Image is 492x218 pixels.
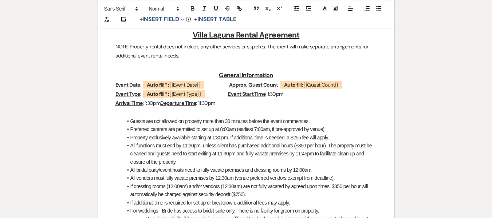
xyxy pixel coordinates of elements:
b: Auto fill: [284,82,303,88]
li: Guests are not allowed on property more than 30 minutes before the event commences. [123,117,377,125]
li: Property exclusively available starting at 1:30pm. If additional time is needed, a $255 fee will ... [123,134,377,142]
u: Approx. Guest Coun [229,82,276,88]
span: Header Formats [146,4,181,13]
u: Arrival Time [115,100,143,106]
p: : t: [115,80,377,90]
li: All vendors must fully vacate premises by 12:30am (venue preferred vendors exempt from deadline). [123,174,377,182]
u: Event Start Time [228,91,265,97]
u: Event Type [115,91,140,97]
span: Text Color [320,4,330,13]
span: Text Background Color [330,4,340,13]
u: General Information [219,71,273,79]
li: If additional time is required for set up or breakdown, additional fees may apply. [123,199,377,207]
li: All functions must end by 11:30pm, unless client has purchased additional hours ($350 per hour). ... [123,142,377,166]
u: Villa Laguna Rental Agreement [193,30,300,40]
span: Alignment [346,4,356,13]
span: + [139,17,143,23]
li: Preferred caterers are permitted to set up at 8:00am (earliest 7:00am, if pre-approved by venue). [123,125,377,133]
span: {{Event Type}} [142,89,205,98]
li: For weddings - Bride has access to bridal suite only. There is no facility for groom on property. [123,207,377,215]
span: + [194,17,197,23]
u: Event Date [115,82,140,88]
span: {{Guest Count}} [280,80,343,89]
button: +Insert Table [192,15,239,24]
b: Auto fill* : [147,82,169,88]
u: NOTE [115,43,128,50]
u: Departure Time [160,100,196,106]
span: {{Event Date}} [142,80,205,89]
button: Insert Field [137,15,187,24]
b: Auto fill* : [147,91,169,97]
p: : 1:30pm : 11:30pm [115,99,377,108]
li: All bridal party/event hosts need to fully vacate premises and dressing rooms by 12:00am. [123,166,377,174]
li: If dressing rooms (12:00am) and/or vendors (12:30am) are not fully vacated by agreed upon times, ... [123,182,377,199]
p: : Property rental does not include any other services or supplies. The client will make separate ... [115,42,377,60]
p: : : 1:30pm [115,90,377,99]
